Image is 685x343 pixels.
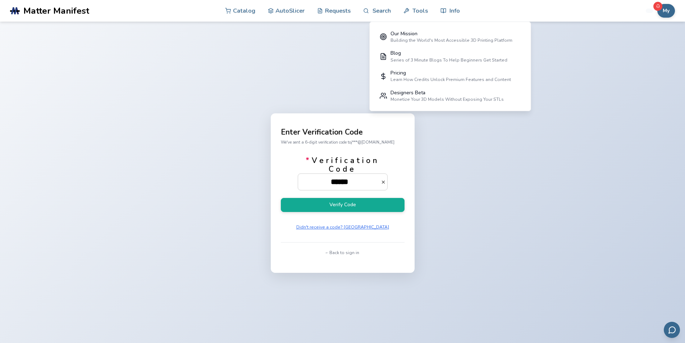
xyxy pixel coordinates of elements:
div: Our Mission [391,31,512,37]
div: Learn How Credits Unlock Premium Features and Content [391,77,511,82]
div: Designers Beta [391,90,504,96]
button: Didn't receive a code? [GEOGRAPHIC_DATA] [294,222,392,232]
button: My [657,4,675,18]
a: BlogSeries of 3 Minute Blogs To Help Beginners Get Started [375,47,526,67]
a: Designers BetaMonetize Your 3D Models Without Exposing Your STLs [375,86,526,106]
p: We've sent a 6-digit verification code to j***@[DOMAIN_NAME] [281,139,405,146]
a: Our MissionBuilding the World's Most Accessible 3D Printing Platform [375,27,526,47]
label: Verification Code [298,156,388,190]
button: *Verification Code [381,180,388,185]
div: Blog [391,50,507,56]
button: Send feedback via email [664,322,680,338]
div: Pricing [391,70,511,76]
div: Building the World's Most Accessible 3D Printing Platform [391,38,512,43]
p: Enter Verification Code [281,128,405,136]
input: *Verification Code [298,174,381,190]
span: Matter Manifest [23,6,89,16]
div: Monetize Your 3D Models Without Exposing Your STLs [391,97,504,102]
button: ← Back to sign in [323,248,362,258]
a: PricingLearn How Credits Unlock Premium Features and Content [375,66,526,86]
button: Verify Code [281,198,405,212]
div: Series of 3 Minute Blogs To Help Beginners Get Started [391,58,507,63]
